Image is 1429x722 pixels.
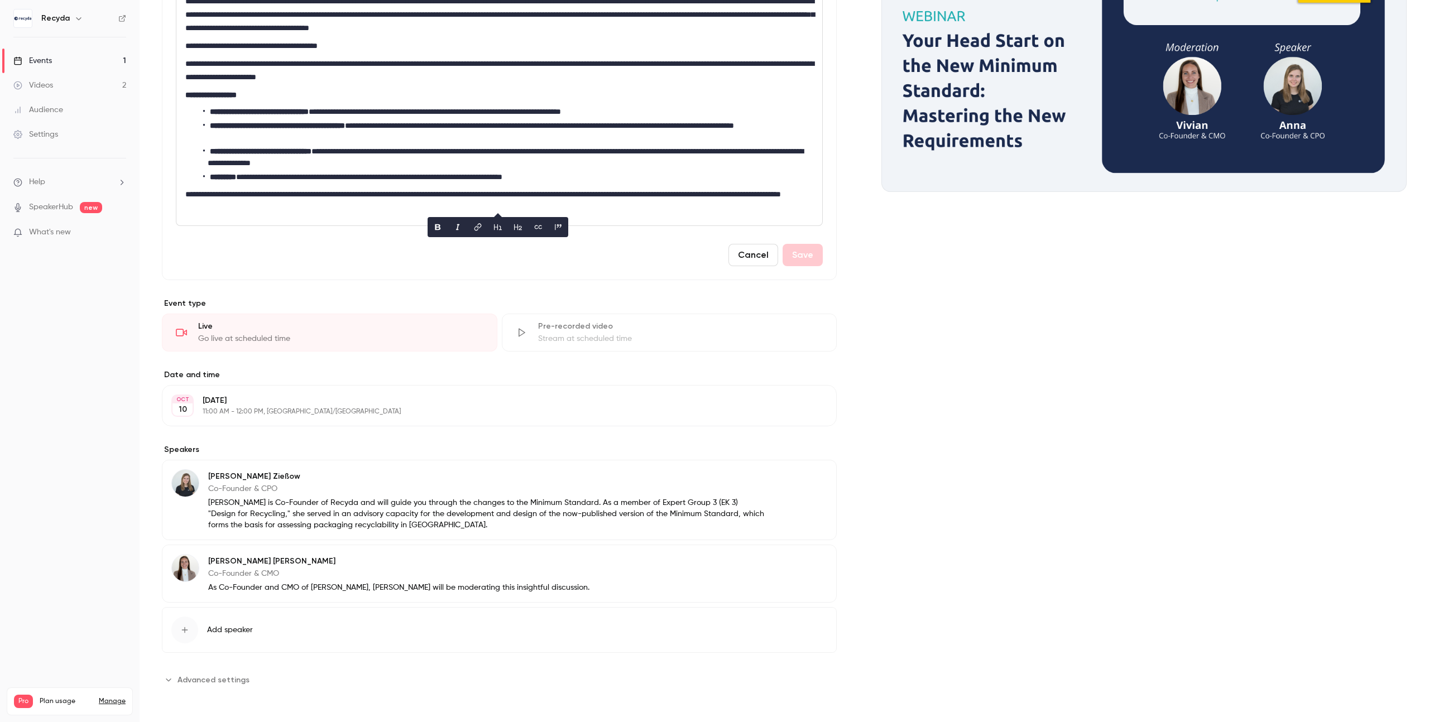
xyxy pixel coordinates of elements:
a: Manage [99,697,126,706]
a: SpeakerHub [29,201,73,213]
p: Co-Founder & CMO [208,568,589,579]
p: Event type [162,298,837,309]
img: Recyda [14,9,32,27]
span: Plan usage [40,697,92,706]
button: Advanced settings [162,671,256,689]
span: new [80,202,102,213]
section: Advanced settings [162,671,837,689]
button: blockquote [549,218,567,236]
div: Live [198,321,483,332]
div: Anna Zießow[PERSON_NAME] ZießowCo-Founder & CPO[PERSON_NAME] is Co-Founder of Recyda and will gui... [162,460,837,540]
span: Advanced settings [178,674,250,686]
label: Speakers [162,444,837,455]
img: Anna Zießow [172,470,199,497]
p: [PERSON_NAME] Zießow [208,471,764,482]
div: Videos [13,80,53,91]
li: help-dropdown-opener [13,176,126,188]
button: Add speaker [162,607,837,653]
button: Cancel [728,244,778,266]
div: Go live at scheduled time [198,333,483,344]
span: What's new [29,227,71,238]
p: 11:00 AM - 12:00 PM, [GEOGRAPHIC_DATA]/[GEOGRAPHIC_DATA] [203,407,778,416]
p: As Co-Founder and CMO of [PERSON_NAME], [PERSON_NAME] will be moderating this insightful discussion. [208,582,589,593]
p: [PERSON_NAME] is Co-Founder of Recyda and will guide you through the changes to the Minimum Stand... [208,497,764,531]
div: Pre-recorded video [538,321,823,332]
button: italic [449,218,467,236]
p: [DATE] [203,395,778,406]
p: [PERSON_NAME] [PERSON_NAME] [208,556,589,567]
label: Date and time [162,369,837,381]
div: Stream at scheduled time [538,333,823,344]
div: Events [13,55,52,66]
p: 10 [179,404,187,415]
div: OCT [172,396,193,403]
img: Vivian Loftin [172,555,199,581]
h6: Recyda [41,13,70,24]
p: Co-Founder & CPO [208,483,764,494]
div: Pre-recorded videoStream at scheduled time [502,314,837,352]
button: bold [429,218,447,236]
div: Audience [13,104,63,115]
div: Settings [13,129,58,140]
span: Add speaker [207,624,253,636]
span: Help [29,176,45,188]
div: Vivian Loftin[PERSON_NAME] [PERSON_NAME]Co-Founder & CMOAs Co-Founder and CMO of [PERSON_NAME], [... [162,545,837,603]
div: LiveGo live at scheduled time [162,314,497,352]
button: link [469,218,487,236]
span: Pro [14,695,33,708]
